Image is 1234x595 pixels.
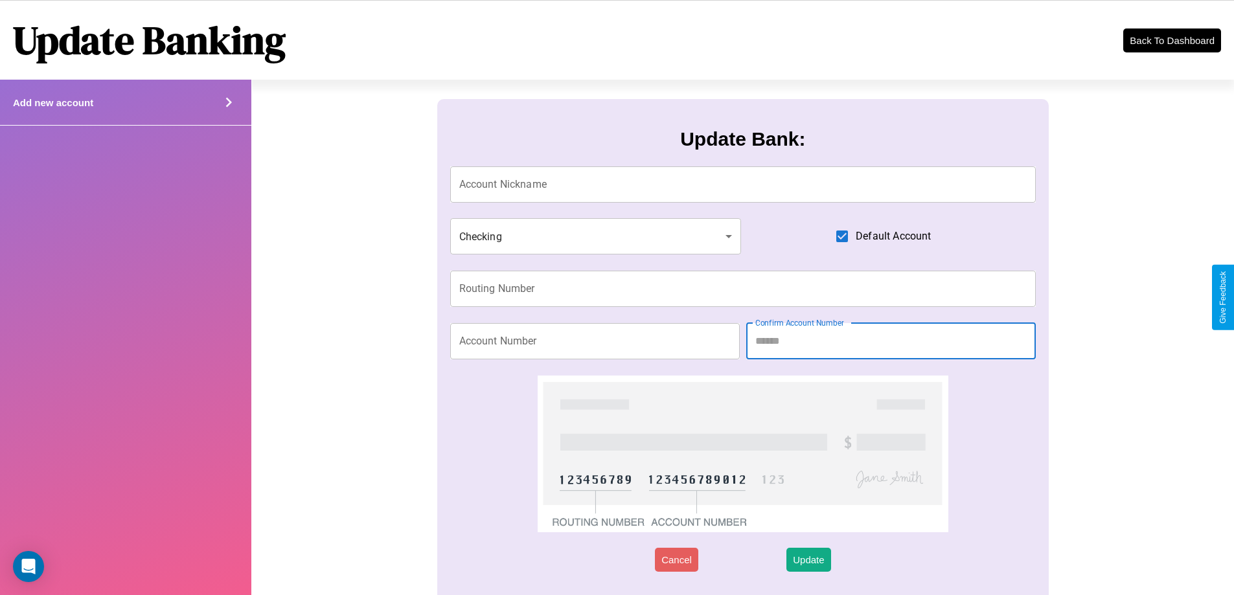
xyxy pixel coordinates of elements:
[655,548,698,572] button: Cancel
[856,229,931,244] span: Default Account
[786,548,830,572] button: Update
[450,218,742,254] div: Checking
[680,128,805,150] h3: Update Bank:
[13,97,93,108] h4: Add new account
[755,317,844,328] label: Confirm Account Number
[1123,28,1221,52] button: Back To Dashboard
[1218,271,1228,324] div: Give Feedback
[13,551,44,582] div: Open Intercom Messenger
[538,376,948,532] img: check
[13,14,286,67] h1: Update Banking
